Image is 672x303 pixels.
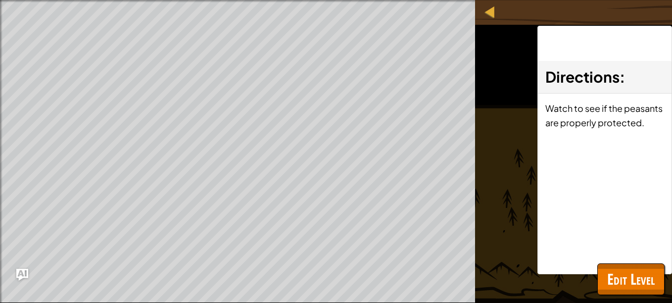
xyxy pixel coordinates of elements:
span: Edit Level [607,269,655,289]
p: Watch to see if the peasants are properly protected. [545,101,664,130]
span: Directions [545,67,620,86]
h3: : [545,66,664,88]
button: Ask AI [16,269,28,281]
button: Edit Level [597,263,665,295]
